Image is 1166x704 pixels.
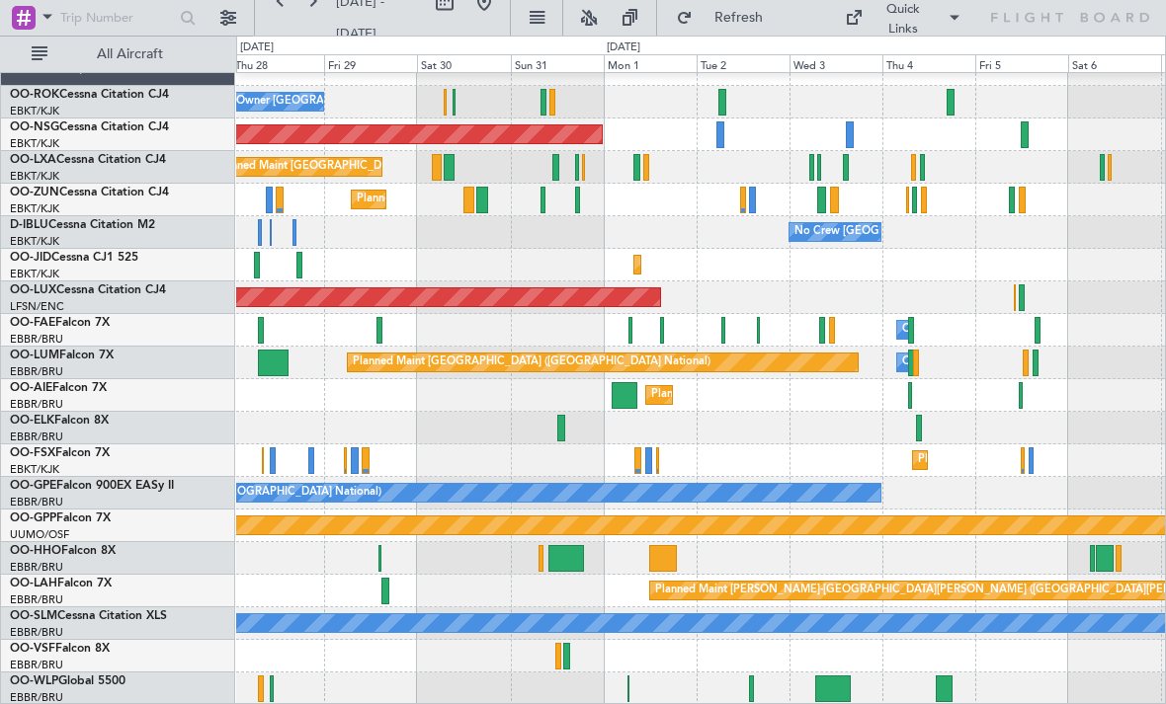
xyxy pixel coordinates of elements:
[902,348,1037,377] div: Owner Melsbroek Air Base
[10,201,59,216] a: EBKT/KJK
[324,54,417,72] div: Fri 29
[10,397,63,412] a: EBBR/BRU
[639,250,870,279] div: Planned Maint Kortrijk-[GEOGRAPHIC_DATA]
[10,299,64,314] a: LFSN/ENC
[882,54,975,72] div: Thu 4
[10,480,174,492] a: OO-GPEFalcon 900EX EASy II
[10,89,169,101] a: OO-ROKCessna Citation CJ4
[1068,54,1161,72] div: Sat 6
[10,252,51,264] span: OO-JID
[10,462,59,477] a: EBKT/KJK
[10,512,111,524] a: OO-GPPFalcon 7X
[10,415,109,427] a: OO-ELKFalcon 8X
[10,447,55,459] span: OO-FSX
[10,527,69,542] a: UUMO/OSF
[417,54,510,72] div: Sat 30
[902,315,1037,345] div: Owner Melsbroek Air Base
[10,382,107,394] a: OO-AIEFalcon 7X
[231,54,324,72] div: Thu 28
[511,54,604,72] div: Sun 31
[10,169,59,184] a: EBKT/KJK
[10,89,59,101] span: OO-ROK
[10,643,55,655] span: OO-VSF
[10,643,110,655] a: OO-VSFFalcon 8X
[10,578,57,589] span: OO-LAH
[10,364,63,379] a: EBBR/BRU
[10,658,63,672] a: EBBR/BRU
[10,121,59,133] span: OO-NSG
[794,217,1125,247] div: No Crew [GEOGRAPHIC_DATA] ([GEOGRAPHIC_DATA] National)
[10,415,54,427] span: OO-ELK
[10,187,169,198] a: OO-ZUNCessna Citation CJ4
[10,430,63,444] a: EBBR/BRU
[10,675,125,687] a: OO-WLPGlobal 5500
[10,234,59,249] a: EBKT/KJK
[10,252,138,264] a: OO-JIDCessna CJ1 525
[10,317,55,329] span: OO-FAE
[10,136,59,151] a: EBKT/KJK
[10,545,61,557] span: OO-HHO
[10,610,57,622] span: OO-SLM
[357,185,587,214] div: Planned Maint Kortrijk-[GEOGRAPHIC_DATA]
[835,2,971,34] button: Quick Links
[790,54,882,72] div: Wed 3
[697,54,790,72] div: Tue 2
[10,382,52,394] span: OO-AIE
[22,39,214,70] button: All Aircraft
[10,480,56,492] span: OO-GPE
[10,675,58,687] span: OO-WLP
[697,11,780,25] span: Refresh
[240,39,274,56] div: [DATE]
[10,512,56,524] span: OO-GPP
[651,380,962,410] div: Planned Maint [GEOGRAPHIC_DATA] ([GEOGRAPHIC_DATA])
[10,219,48,231] span: D-IBLU
[10,284,166,296] a: OO-LUXCessna Citation CJ4
[10,560,63,575] a: EBBR/BRU
[10,332,63,347] a: EBBR/BRU
[667,2,786,34] button: Refresh
[10,350,59,361] span: OO-LUM
[10,545,116,557] a: OO-HHOFalcon 8X
[10,350,114,361] a: OO-LUMFalcon 7X
[10,154,56,166] span: OO-LXA
[10,592,63,607] a: EBBR/BRU
[10,219,155,231] a: D-IBLUCessna Citation M2
[10,154,166,166] a: OO-LXACessna Citation CJ4
[918,445,1148,475] div: Planned Maint Kortrijk-[GEOGRAPHIC_DATA]
[607,39,640,56] div: [DATE]
[604,54,697,72] div: Mon 1
[10,317,110,329] a: OO-FAEFalcon 7X
[10,284,56,296] span: OO-LUX
[10,610,167,622] a: OO-SLMCessna Citation XLS
[10,267,59,281] a: EBKT/KJK
[353,348,710,377] div: Planned Maint [GEOGRAPHIC_DATA] ([GEOGRAPHIC_DATA] National)
[236,87,503,117] div: Owner [GEOGRAPHIC_DATA]-[GEOGRAPHIC_DATA]
[10,187,59,198] span: OO-ZUN
[10,625,63,640] a: EBBR/BRU
[10,447,110,459] a: OO-FSXFalcon 7X
[10,578,112,589] a: OO-LAHFalcon 7X
[10,121,169,133] a: OO-NSGCessna Citation CJ4
[10,495,63,509] a: EBBR/BRU
[60,3,174,33] input: Trip Number
[975,54,1068,72] div: Fri 5
[10,104,59,118] a: EBKT/KJK
[51,47,208,61] span: All Aircraft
